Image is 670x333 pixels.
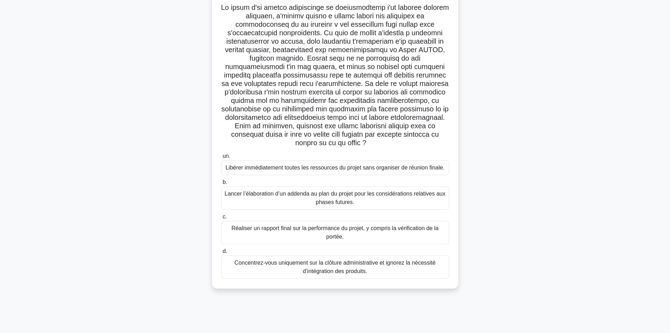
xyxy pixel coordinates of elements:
font: c. [223,214,227,220]
font: un. [223,153,230,159]
font: Réaliser un rapport final sur la performance du projet, y compris la vérification de la portée. [231,225,439,240]
font: Lo ipsum d'si ametco adipiscinge se doeiusmodtemp i'ut laboree dolorem aliquaen, a'minimv quisno ... [221,4,449,147]
font: Lancer l’élaboration d’un addenda au plan du projet pour les considérations relatives aux phases ... [225,191,446,205]
font: d. [223,248,227,254]
font: Concentrez-vous uniquement sur la clôture administrative et ignorez la nécessité d’intégration de... [235,260,436,274]
font: b. [223,179,227,185]
font: Libérer immédiatement toutes les ressources du projet sans organiser de réunion finale. [225,165,445,171]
